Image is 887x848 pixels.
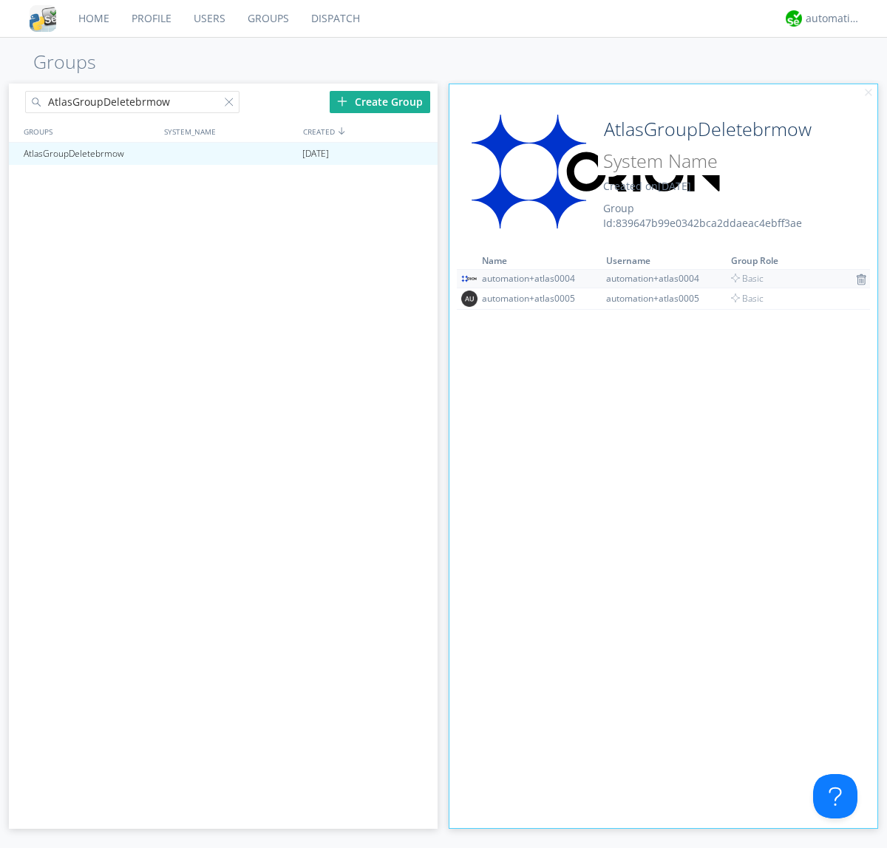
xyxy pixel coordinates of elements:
[729,252,854,270] th: Toggle SortBy
[606,292,717,305] div: automation+atlas0005
[731,272,764,285] span: Basic
[604,252,729,270] th: Toggle SortBy
[461,291,478,307] img: 373638.png
[856,274,866,285] img: icon-trash.svg
[603,179,691,193] span: Created on
[813,774,857,818] iframe: Toggle Customer Support
[806,11,861,26] div: automation+atlas
[20,143,158,165] div: AtlasGroupDeletebrmow
[461,275,478,282] img: orion-labs-logo.svg
[598,147,837,175] input: System Name
[337,96,347,106] img: plus.svg
[863,88,874,98] img: cancel.svg
[786,10,802,27] img: d2d01cd9b4174d08988066c6d424eccd
[461,115,749,229] img: orion-labs-logo.svg
[482,292,593,305] div: automation+atlas0005
[606,272,717,285] div: automation+atlas0004
[330,91,430,113] div: Create Group
[299,121,439,142] div: CREATED
[9,143,438,165] a: AtlasGroupDeletebrmow[DATE]
[482,272,593,285] div: automation+atlas0004
[731,292,764,305] span: Basic
[30,5,56,32] img: cddb5a64eb264b2086981ab96f4c1ba7
[480,252,605,270] th: Toggle SortBy
[598,115,837,144] input: Group Name
[25,91,239,113] input: Search groups
[658,179,691,193] span: [DATE]
[603,201,802,230] span: Group Id: 839647b99e0342bca2ddaeac4ebff3ae
[302,143,329,165] span: [DATE]
[160,121,299,142] div: SYSTEM_NAME
[20,121,157,142] div: GROUPS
